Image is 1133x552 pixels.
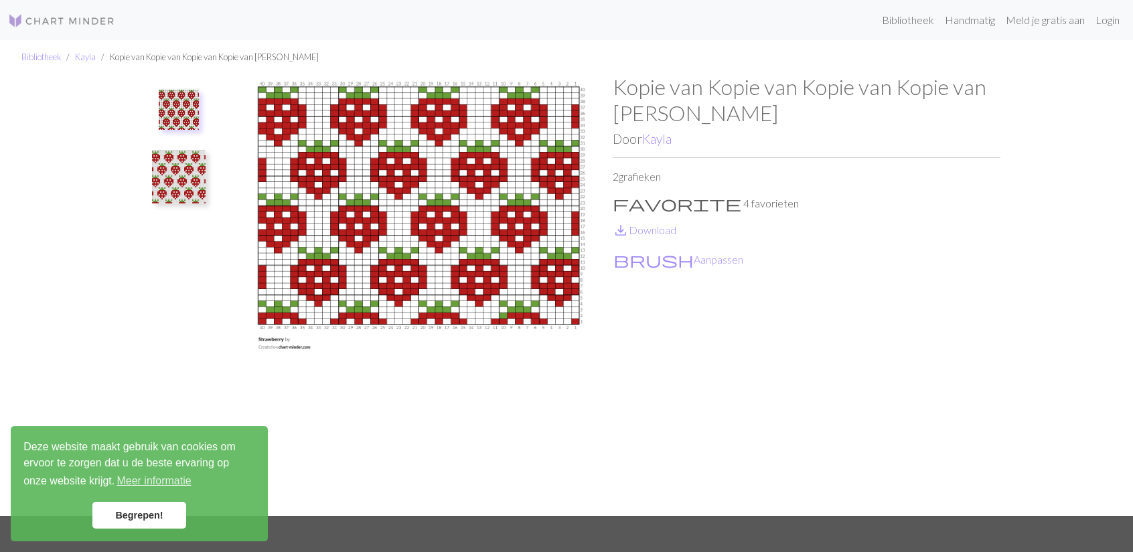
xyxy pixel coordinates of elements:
[613,222,629,238] i: Download
[613,223,676,236] a: DownloadDownload
[613,195,741,211] i: Favourite
[945,13,995,26] font: Handmatig
[613,221,629,240] span: save_alt
[23,441,236,486] font: Deze website maakt gebruik van cookies om ervoor te zorgen dat u de beste ervaring op onze websit...
[743,197,799,209] font: 4 favorieten
[1006,13,1085,26] font: Meld je gratis aan
[642,131,672,147] a: Kayla
[877,7,939,33] a: Bibliotheek
[115,510,163,521] font: Begrepen!
[613,249,744,268] button: CustomiseAanpassen
[1090,7,1125,33] a: Login
[110,52,319,62] font: Kopie van Kopie van Kopie van Kopie van [PERSON_NAME]
[613,170,619,183] font: 2
[75,52,96,62] a: Kayla
[619,170,661,183] font: grafieken
[115,471,194,491] a: meer informatie over cookies
[613,250,694,269] span: brush
[1096,13,1120,26] font: Login
[159,90,199,130] img: Aardbei
[92,502,186,529] a: cookiebericht verwijderen
[152,150,206,203] img: Kopie van Aardbei
[11,426,268,541] div: cookietoestemming
[225,74,613,516] img: Aardbei
[882,13,934,26] font: Bibliotheek
[939,7,1000,33] a: Handmatig
[613,252,694,268] i: Customise
[629,223,676,236] font: Download
[21,52,61,62] a: Bibliotheek
[613,194,741,213] span: favorite
[8,13,115,29] img: Logo
[694,253,743,266] font: Aanpassen
[613,74,986,125] font: Kopie van Kopie van Kopie van Kopie van [PERSON_NAME]
[117,475,191,486] font: Meer informatie
[1000,7,1090,33] a: Meld je gratis aan
[613,131,642,147] font: Door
